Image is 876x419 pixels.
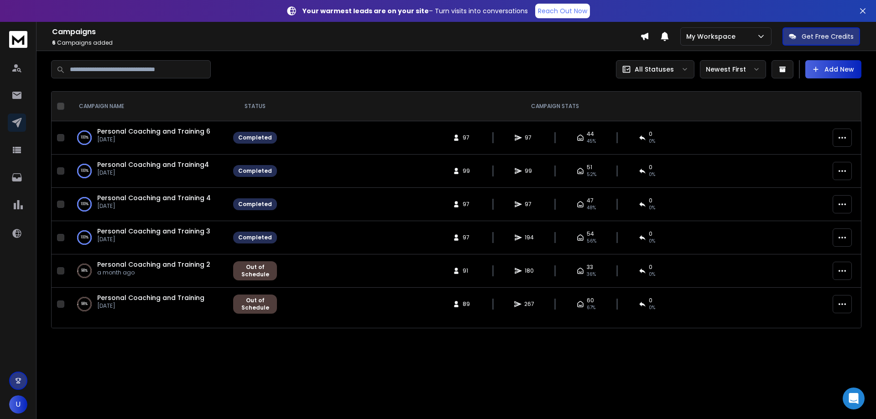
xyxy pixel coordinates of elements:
[81,266,88,275] p: 98 %
[97,260,210,269] a: Personal Coaching and Training 2
[587,238,596,245] span: 56 %
[587,197,594,204] span: 47
[9,395,27,414] button: U
[68,155,228,188] td: 100%Personal Coaching and Training4[DATE]
[524,300,534,308] span: 267
[302,6,528,16] p: – Turn visits into conversations
[649,297,652,304] span: 0
[525,234,534,241] span: 194
[463,167,472,175] span: 99
[649,197,652,204] span: 0
[587,164,592,171] span: 51
[282,92,827,121] th: CAMPAIGN STATS
[9,31,27,48] img: logo
[463,201,472,208] span: 97
[68,188,228,221] td: 100%Personal Coaching and Training 4[DATE]
[649,204,655,212] span: 0 %
[97,202,211,210] p: [DATE]
[463,300,472,308] span: 89
[649,264,652,271] span: 0
[649,164,652,171] span: 0
[587,304,595,311] span: 67 %
[587,297,594,304] span: 60
[97,160,209,169] a: Personal Coaching and Training4
[843,388,865,409] div: Open Intercom Messenger
[52,26,640,37] h1: Campaigns
[649,238,655,245] span: 0 %
[649,138,655,145] span: 0 %
[587,171,596,178] span: 52 %
[587,138,596,145] span: 45 %
[97,136,210,143] p: [DATE]
[635,65,674,74] p: All Statuses
[228,92,282,121] th: STATUS
[97,169,209,176] p: [DATE]
[97,127,210,136] a: Personal Coaching and Training 6
[68,288,228,321] td: 98%Personal Coaching and Training[DATE]
[68,221,228,254] td: 100%Personal Coaching and Training 3[DATE]
[97,236,210,243] p: [DATE]
[649,304,655,311] span: 0 %
[81,200,89,209] p: 100 %
[525,201,534,208] span: 97
[700,60,766,78] button: Newest First
[97,227,210,236] a: Personal Coaching and Training 3
[238,297,272,311] div: Out of Schedule
[52,39,56,47] span: 6
[587,204,596,212] span: 48 %
[238,234,272,241] div: Completed
[68,92,228,121] th: CAMPAIGN NAME
[535,4,590,18] a: Reach Out Now
[782,27,860,46] button: Get Free Credits
[68,254,228,288] td: 98%Personal Coaching and Training 2a month ago
[538,6,587,16] p: Reach Out Now
[238,201,272,208] div: Completed
[587,264,593,271] span: 33
[81,300,88,309] p: 98 %
[686,32,739,41] p: My Workspace
[81,166,89,176] p: 100 %
[302,6,429,16] strong: Your warmest leads are on your site
[81,233,89,242] p: 100 %
[238,264,272,278] div: Out of Schedule
[238,167,272,175] div: Completed
[649,171,655,178] span: 0 %
[238,134,272,141] div: Completed
[649,271,655,278] span: 0 %
[587,271,596,278] span: 36 %
[587,230,594,238] span: 54
[463,267,472,274] span: 91
[805,60,861,78] button: Add New
[68,121,228,155] td: 100%Personal Coaching and Training 6[DATE]
[463,134,472,141] span: 97
[525,134,534,141] span: 97
[525,267,534,274] span: 180
[97,293,204,302] a: Personal Coaching and Training
[52,39,640,47] p: Campaigns added
[463,234,472,241] span: 97
[649,130,652,138] span: 0
[97,193,211,202] a: Personal Coaching and Training 4
[649,230,652,238] span: 0
[97,269,210,276] p: a month ago
[97,302,204,310] p: [DATE]
[587,130,594,138] span: 44
[525,167,534,175] span: 99
[81,133,89,142] p: 100 %
[802,32,854,41] p: Get Free Credits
